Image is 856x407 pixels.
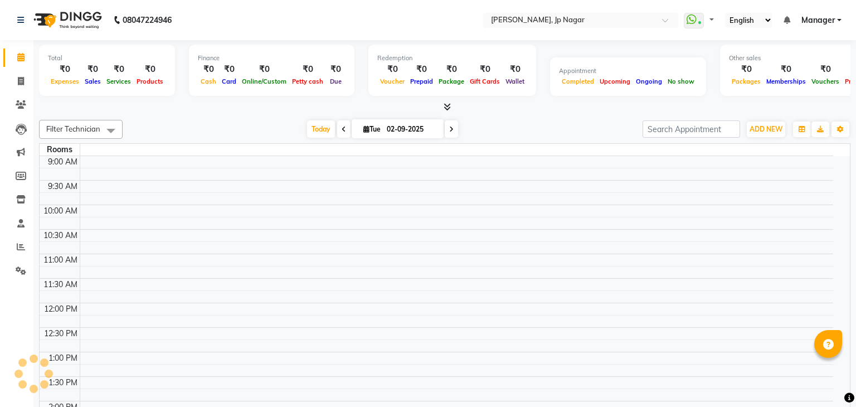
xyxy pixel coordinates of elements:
[559,66,697,76] div: Appointment
[104,77,134,85] span: Services
[809,77,842,85] span: Vouchers
[41,230,80,241] div: 10:30 AM
[134,63,166,76] div: ₹0
[41,205,80,217] div: 10:00 AM
[134,77,166,85] span: Products
[729,77,763,85] span: Packages
[48,77,82,85] span: Expenses
[729,63,763,76] div: ₹0
[41,254,80,266] div: 11:00 AM
[809,63,842,76] div: ₹0
[48,54,166,63] div: Total
[28,4,105,36] img: logo
[377,63,407,76] div: ₹0
[597,77,633,85] span: Upcoming
[377,77,407,85] span: Voucher
[665,77,697,85] span: No show
[123,4,172,36] b: 08047224946
[503,77,527,85] span: Wallet
[307,120,335,138] span: Today
[467,77,503,85] span: Gift Cards
[383,121,439,138] input: 2025-09-02
[436,63,467,76] div: ₹0
[198,63,219,76] div: ₹0
[559,77,597,85] span: Completed
[801,14,835,26] span: Manager
[643,120,740,138] input: Search Appointment
[219,63,239,76] div: ₹0
[326,63,346,76] div: ₹0
[763,63,809,76] div: ₹0
[82,77,104,85] span: Sales
[289,63,326,76] div: ₹0
[82,63,104,76] div: ₹0
[46,352,80,364] div: 1:00 PM
[633,77,665,85] span: Ongoing
[407,63,436,76] div: ₹0
[503,63,527,76] div: ₹0
[377,54,527,63] div: Redemption
[239,63,289,76] div: ₹0
[198,54,346,63] div: Finance
[750,125,782,133] span: ADD NEW
[747,122,785,137] button: ADD NEW
[40,144,80,156] div: Rooms
[46,156,80,168] div: 9:00 AM
[48,63,82,76] div: ₹0
[219,77,239,85] span: Card
[763,77,809,85] span: Memberships
[289,77,326,85] span: Petty cash
[467,63,503,76] div: ₹0
[239,77,289,85] span: Online/Custom
[42,303,80,315] div: 12:00 PM
[46,181,80,192] div: 9:30 AM
[327,77,344,85] span: Due
[41,279,80,290] div: 11:30 AM
[407,77,436,85] span: Prepaid
[361,125,383,133] span: Tue
[198,77,219,85] span: Cash
[46,124,100,133] span: Filter Technician
[104,63,134,76] div: ₹0
[436,77,467,85] span: Package
[42,328,80,340] div: 12:30 PM
[46,377,80,389] div: 1:30 PM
